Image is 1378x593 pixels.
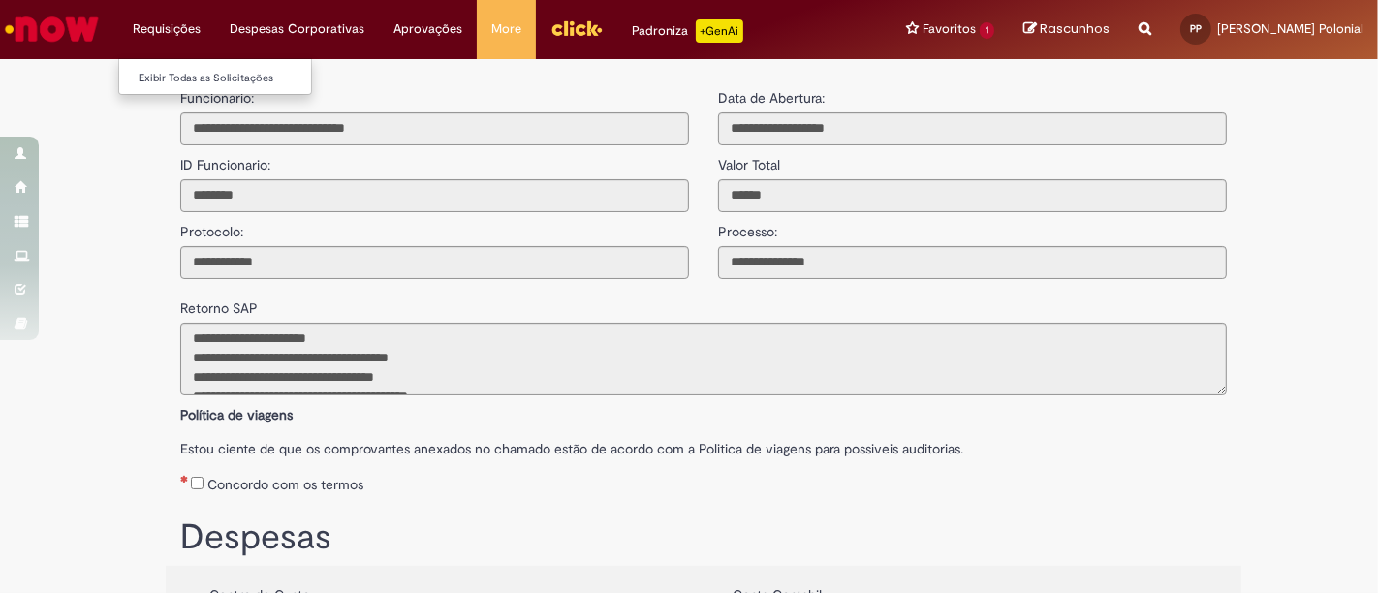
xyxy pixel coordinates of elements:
ul: Requisições [118,58,312,95]
span: Aprovações [393,19,462,39]
p: +GenAi [696,19,743,43]
span: Requisições [133,19,201,39]
span: Rascunhos [1040,19,1110,38]
h1: Despesas [180,518,1227,557]
label: Processo: [718,212,777,241]
img: ServiceNow [2,10,102,48]
div: Padroniza [632,19,743,43]
span: PP [1190,22,1202,35]
a: Rascunhos [1023,20,1110,39]
span: 1 [980,22,994,39]
span: More [491,19,521,39]
label: Retorno SAP [180,289,258,318]
a: Exibir Todas as Solicitações [119,68,332,89]
b: Política de viagens [180,406,293,423]
img: click_logo_yellow_360x200.png [550,14,603,43]
label: Protocolo: [180,212,243,241]
label: Valor Total [718,145,780,174]
label: ID Funcionario: [180,145,270,174]
span: Despesas Corporativas [230,19,364,39]
label: Funcionario: [180,88,254,108]
label: Concordo com os termos [207,475,363,494]
label: Data de Abertura: [718,88,825,108]
span: [PERSON_NAME] Polonial [1217,20,1363,37]
span: Favoritos [923,19,976,39]
label: Estou ciente de que os comprovantes anexados no chamado estão de acordo com a Politica de viagens... [180,429,1227,458]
